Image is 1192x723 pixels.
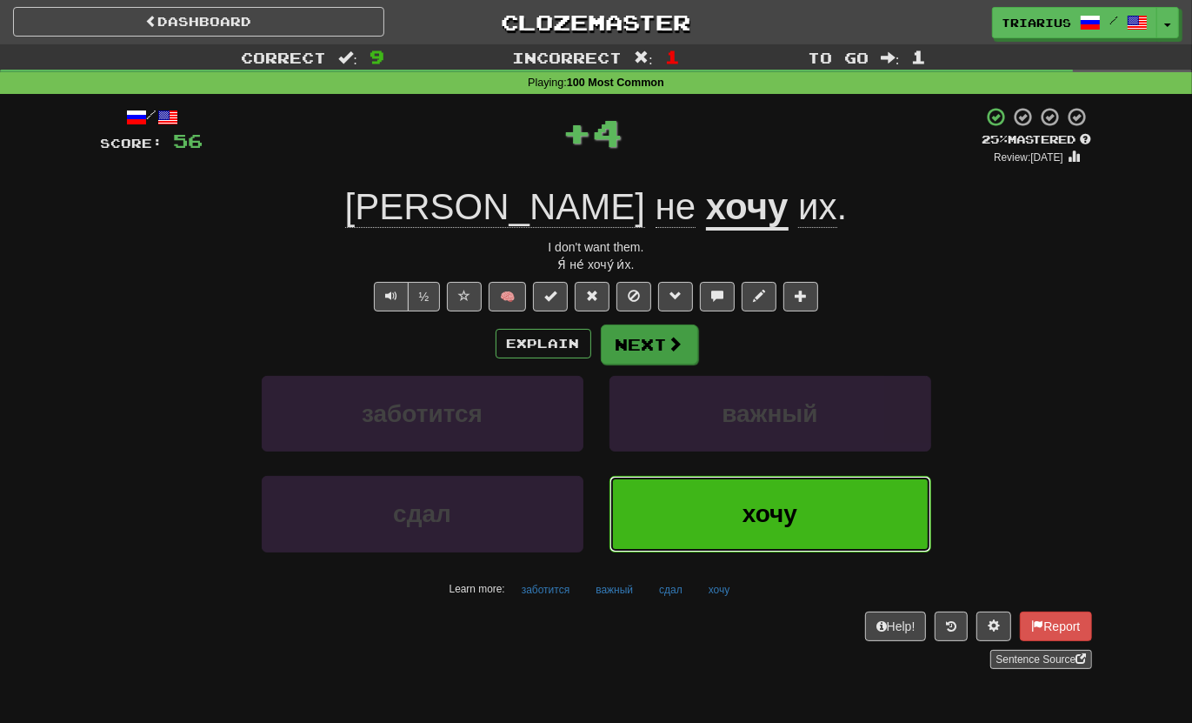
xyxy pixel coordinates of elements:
span: заботится [362,400,483,427]
span: : [634,50,653,65]
span: их [798,186,836,228]
button: Report [1020,612,1091,641]
span: / [1109,14,1118,26]
button: важный [586,577,643,603]
button: заботится [262,376,583,452]
button: Ignore sentence (alt+i) [616,282,651,311]
span: Correct [241,49,326,66]
button: Explain [496,329,591,358]
span: : [338,50,357,65]
button: Set this sentence to 100% Mastered (alt+m) [533,282,568,311]
span: 1 [665,46,680,67]
span: : [881,50,900,65]
small: Review: [DATE] [994,151,1063,164]
button: важный [609,376,931,452]
span: Score: [101,136,163,151]
a: Sentence Source [990,650,1091,669]
span: 9 [370,46,384,67]
span: сдал [393,500,451,527]
div: / [101,106,203,128]
button: Round history (alt+y) [935,612,968,641]
button: заботится [512,577,580,603]
span: Incorrect [512,49,622,66]
small: Learn more: [449,583,505,595]
u: хочу [706,186,789,231]
span: хочу [743,500,797,527]
button: Reset to 0% Mastered (alt+r) [575,282,609,311]
span: 4 [593,110,623,154]
button: 🧠 [489,282,526,311]
span: не [656,186,696,228]
a: Triarius / [992,7,1157,38]
div: Я́ не́ хочу́ и́х. [101,256,1092,273]
a: Dashboard [13,7,384,37]
a: Clozemaster [410,7,782,37]
button: сдал [262,476,583,552]
div: Mastered [982,132,1092,148]
button: Grammar (alt+g) [658,282,693,311]
button: Discuss sentence (alt+u) [700,282,735,311]
span: + [563,106,593,158]
span: 25 % [982,132,1009,146]
button: Help! [865,612,927,641]
span: важный [722,400,817,427]
span: To go [808,49,869,66]
div: I don't want them. [101,238,1092,256]
button: сдал [649,577,692,603]
span: [PERSON_NAME] [345,186,645,228]
button: ½ [408,282,441,311]
button: Favorite sentence (alt+f) [447,282,482,311]
div: Text-to-speech controls [370,282,441,311]
span: Triarius [1002,15,1071,30]
span: . [789,186,848,228]
span: 56 [174,130,203,151]
button: Edit sentence (alt+d) [742,282,776,311]
button: Add to collection (alt+a) [783,282,818,311]
button: хочу [699,577,740,603]
button: Play sentence audio (ctl+space) [374,282,409,311]
span: 1 [912,46,927,67]
strong: 100 Most Common [567,77,664,89]
button: хочу [609,476,931,552]
button: Next [601,325,698,365]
